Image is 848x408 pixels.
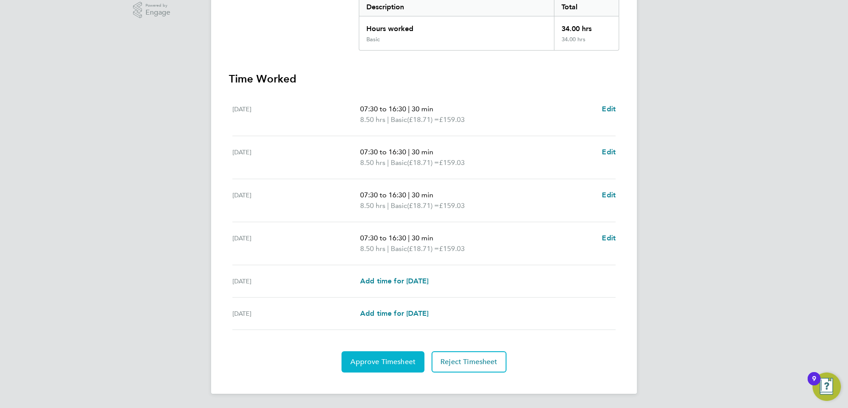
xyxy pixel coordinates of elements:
span: £159.03 [439,244,465,253]
span: 30 min [412,234,433,242]
a: Powered byEngage [133,2,171,19]
span: Basic [391,243,407,254]
h3: Time Worked [229,72,619,86]
div: Hours worked [359,16,554,36]
span: (£18.71) = [407,115,439,124]
span: | [408,148,410,156]
span: Powered by [145,2,170,9]
a: Add time for [DATE] [360,276,428,286]
span: 07:30 to 16:30 [360,234,406,242]
span: Engage [145,9,170,16]
span: £159.03 [439,115,465,124]
span: 8.50 hrs [360,158,385,167]
a: Edit [602,147,616,157]
span: £159.03 [439,158,465,167]
span: | [387,115,389,124]
span: Approve Timesheet [350,357,416,366]
span: Basic [391,157,407,168]
button: Reject Timesheet [432,351,506,373]
span: 30 min [412,105,433,113]
span: | [387,158,389,167]
span: | [387,201,389,210]
span: Basic [391,114,407,125]
span: Edit [602,234,616,242]
div: [DATE] [232,276,360,286]
div: 34.00 hrs [554,16,619,36]
span: | [408,191,410,199]
button: Approve Timesheet [342,351,424,373]
span: Edit [602,191,616,199]
div: 9 [812,379,816,390]
div: [DATE] [232,190,360,211]
div: [DATE] [232,104,360,125]
span: 07:30 to 16:30 [360,148,406,156]
span: Add time for [DATE] [360,277,428,285]
span: Add time for [DATE] [360,309,428,318]
button: Open Resource Center, 9 new notifications [813,373,841,401]
span: (£18.71) = [407,158,439,167]
span: (£18.71) = [407,244,439,253]
span: (£18.71) = [407,201,439,210]
a: Add time for [DATE] [360,308,428,319]
span: | [387,244,389,253]
div: [DATE] [232,233,360,254]
div: Basic [366,36,380,43]
span: Reject Timesheet [440,357,498,366]
div: [DATE] [232,147,360,168]
span: £159.03 [439,201,465,210]
span: 07:30 to 16:30 [360,191,406,199]
div: 34.00 hrs [554,36,619,50]
span: 07:30 to 16:30 [360,105,406,113]
span: 8.50 hrs [360,244,385,253]
span: 30 min [412,148,433,156]
div: [DATE] [232,308,360,319]
a: Edit [602,104,616,114]
span: Basic [391,200,407,211]
span: 30 min [412,191,433,199]
span: | [408,234,410,242]
a: Edit [602,233,616,243]
a: Edit [602,190,616,200]
span: 8.50 hrs [360,115,385,124]
span: 8.50 hrs [360,201,385,210]
span: Edit [602,105,616,113]
span: Edit [602,148,616,156]
span: | [408,105,410,113]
